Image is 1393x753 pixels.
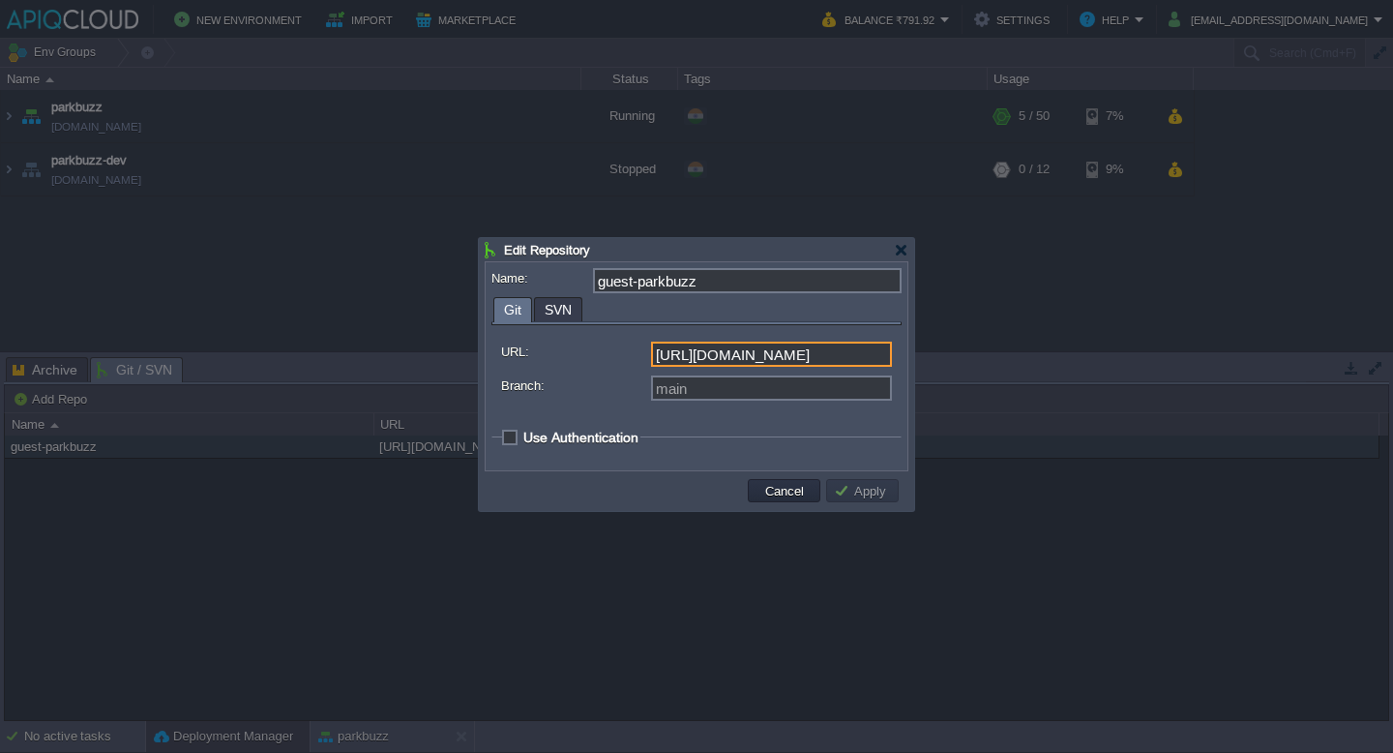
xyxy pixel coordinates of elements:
[523,430,638,445] span: Use Authentication
[504,298,521,322] span: Git
[501,376,649,396] label: Branch:
[545,298,572,321] span: SVN
[491,268,591,288] label: Name:
[504,243,590,257] span: Edit Repository
[759,482,810,499] button: Cancel
[501,342,649,362] label: URL:
[834,482,892,499] button: Apply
